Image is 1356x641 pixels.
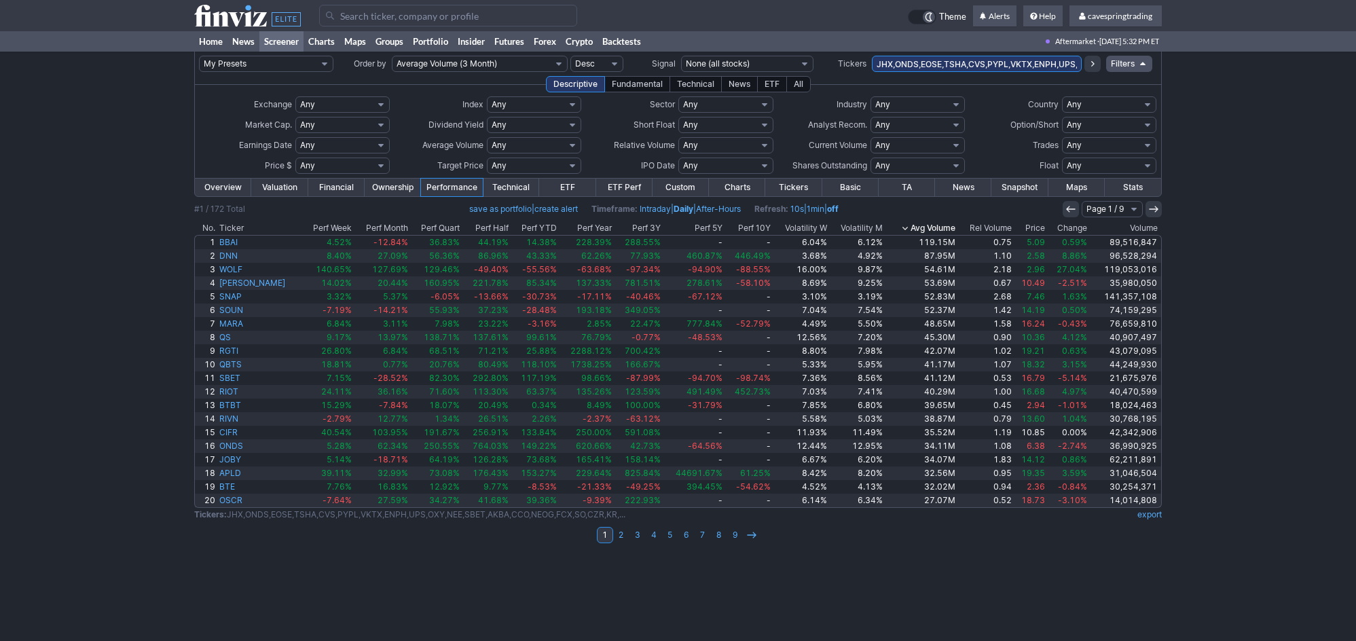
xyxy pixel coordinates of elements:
[227,31,259,52] a: News
[354,263,409,276] a: 127.69%
[663,344,725,358] a: -
[383,291,408,301] span: 5.37%
[522,264,557,274] span: -55.56%
[1014,290,1048,304] a: 7.46
[614,236,663,249] a: 288.55%
[354,344,409,358] a: 6.84%
[807,204,824,214] a: 1min
[1014,331,1048,344] a: 10.36
[302,290,354,304] a: 3.32%
[786,76,811,92] div: All
[725,317,773,331] a: -52.79%
[302,263,354,276] a: 140.65%
[686,318,722,329] span: 777.84%
[511,236,560,249] a: 14.38%
[686,278,722,288] span: 278.61%
[526,251,557,261] span: 43.33%
[365,179,421,196] a: Ownership
[829,236,885,249] a: 6.12%
[908,10,966,24] a: Theme
[829,290,885,304] a: 3.19%
[410,236,462,249] a: 36.83%
[302,236,354,249] a: 4.52%
[736,318,771,329] span: -52.79%
[462,249,511,263] a: 86.96%
[378,251,408,261] span: 27.09%
[462,304,511,317] a: 37.23%
[195,290,217,304] a: 5
[688,291,722,301] span: -67.12%
[410,276,462,290] a: 160.95%
[773,263,828,276] a: 16.00%
[559,249,614,263] a: 62.26%
[327,332,352,342] span: 9.17%
[1021,318,1045,329] span: 16.24
[1062,305,1087,315] span: 0.50%
[217,236,302,249] a: BBAI
[829,276,885,290] a: 9.25%
[302,317,354,331] a: 6.84%
[321,278,352,288] span: 14.02%
[1021,278,1045,288] span: 10.49
[526,278,557,288] span: 85.34%
[340,31,371,52] a: Maps
[631,332,661,342] span: -0.77%
[773,290,828,304] a: 3.10%
[957,317,1013,331] a: 1.58
[885,304,957,317] a: 52.37M
[829,331,885,344] a: 7.20%
[1047,317,1089,331] a: -0.43%
[469,204,532,214] a: save as portfolio
[522,305,557,315] span: -28.48%
[885,236,957,249] a: 119.15M
[354,276,409,290] a: 20.44%
[308,179,365,196] a: Financial
[1021,305,1045,315] span: 14.19
[1069,5,1162,27] a: cavespringtrading
[410,263,462,276] a: 129.46%
[663,276,725,290] a: 278.61%
[614,331,663,344] a: -0.77%
[576,278,612,288] span: 137.33%
[663,290,725,304] a: -67.12%
[1089,276,1161,290] a: 35,980,050
[957,263,1013,276] a: 2.18
[663,304,725,317] a: -
[614,276,663,290] a: 781.51%
[957,344,1013,358] a: 1.02
[478,251,509,261] span: 86.96%
[354,304,409,317] a: -14.21%
[316,264,352,274] span: 140.65%
[1014,263,1048,276] a: 2.96
[614,290,663,304] a: -40.46%
[1014,344,1048,358] a: 19.21
[765,179,822,196] a: Tickers
[383,346,408,356] span: 6.84%
[424,264,460,274] span: 129.46%
[1089,317,1161,331] a: 76,659,810
[725,304,773,317] a: -
[725,331,773,344] a: -
[302,331,354,344] a: 9.17%
[1021,332,1045,342] span: 10.36
[626,264,661,274] span: -97.34%
[957,249,1013,263] a: 1.10
[674,204,693,214] a: Daily
[546,76,605,92] div: Descriptive
[957,304,1013,317] a: 1.42
[511,290,560,304] a: -30.73%
[773,249,828,263] a: 3.68%
[725,276,773,290] a: -58.10%
[354,249,409,263] a: 27.09%
[721,76,758,92] div: News
[773,317,828,331] a: 4.49%
[614,304,663,317] a: 349.05%
[462,263,511,276] a: -49.40%
[688,264,722,274] span: -94.90%
[663,317,725,331] a: 777.84%
[559,290,614,304] a: -17.11%
[511,263,560,276] a: -55.56%
[429,305,460,315] span: 55.93%
[217,344,302,358] a: RGTI
[1014,317,1048,331] a: 16.24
